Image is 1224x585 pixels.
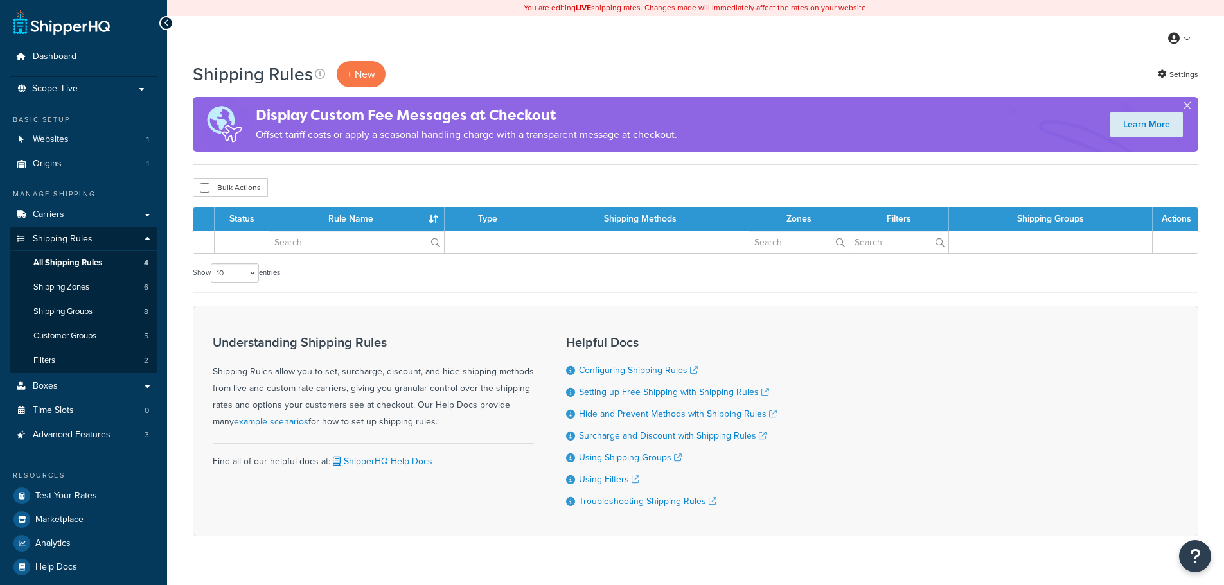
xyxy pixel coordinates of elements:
[579,473,639,486] a: Using Filters
[35,538,71,549] span: Analytics
[234,415,308,428] a: example scenarios
[576,2,591,13] b: LIVE
[10,128,157,152] a: Websites 1
[849,231,948,253] input: Search
[33,51,76,62] span: Dashboard
[10,349,157,372] a: Filters 2
[146,134,149,145] span: 1
[1153,207,1198,231] th: Actions
[10,189,157,200] div: Manage Shipping
[193,97,256,152] img: duties-banner-06bc72dcb5fe05cb3f9472aba00be2ae8eb53ab6f0d8bb03d382ba314ac3c341.png
[579,429,767,442] a: Surcharge and Discount with Shipping Rules
[144,331,148,342] span: 5
[33,282,89,293] span: Shipping Zones
[144,306,148,317] span: 8
[749,231,849,253] input: Search
[10,324,157,348] li: Customer Groups
[949,207,1153,231] th: Shipping Groups
[144,355,148,366] span: 2
[10,484,157,507] a: Test Your Rates
[33,159,62,170] span: Origins
[749,207,849,231] th: Zones
[10,555,157,579] a: Help Docs
[10,300,157,324] a: Shipping Groups 8
[1110,112,1183,137] a: Learn More
[13,10,110,35] a: ShipperHQ Home
[10,399,157,423] li: Time Slots
[145,405,149,416] span: 0
[337,61,386,87] p: + New
[579,385,769,399] a: Setting up Free Shipping with Shipping Rules
[146,159,149,170] span: 1
[10,203,157,227] li: Carriers
[144,258,148,268] span: 4
[579,451,682,464] a: Using Shipping Groups
[33,381,58,392] span: Boxes
[33,430,111,441] span: Advanced Features
[35,491,97,502] span: Test Your Rates
[213,335,534,430] div: Shipping Rules allow you to set, surcharge, discount, and hide shipping methods from live and cus...
[579,494,716,508] a: Troubleshooting Shipping Rules
[10,399,157,423] a: Time Slots 0
[144,282,148,293] span: 6
[445,207,531,231] th: Type
[193,178,268,197] button: Bulk Actions
[213,443,534,470] div: Find all of our helpful docs at:
[10,275,157,299] li: Shipping Zones
[566,335,777,349] h3: Helpful Docs
[215,207,269,231] th: Status
[33,405,74,416] span: Time Slots
[33,355,55,366] span: Filters
[33,306,93,317] span: Shipping Groups
[10,508,157,531] a: Marketplace
[10,324,157,348] a: Customer Groups 5
[10,275,157,299] a: Shipping Zones 6
[35,562,77,573] span: Help Docs
[10,470,157,481] div: Resources
[33,234,93,245] span: Shipping Rules
[330,455,432,468] a: ShipperHQ Help Docs
[211,263,259,283] select: Showentries
[145,430,149,441] span: 3
[193,62,313,87] h1: Shipping Rules
[35,514,84,525] span: Marketplace
[256,126,677,144] p: Offset tariff costs or apply a seasonal handling charge with a transparent message at checkout.
[10,423,157,447] li: Advanced Features
[10,251,157,275] a: All Shipping Rules 4
[10,128,157,152] li: Websites
[33,209,64,220] span: Carriers
[10,152,157,176] a: Origins 1
[256,105,677,126] h4: Display Custom Fee Messages at Checkout
[10,152,157,176] li: Origins
[579,363,698,377] a: Configuring Shipping Rules
[10,251,157,275] li: All Shipping Rules
[579,407,777,421] a: Hide and Prevent Methods with Shipping Rules
[213,335,534,349] h3: Understanding Shipping Rules
[32,83,78,94] span: Scope: Live
[10,532,157,555] a: Analytics
[10,423,157,447] a: Advanced Features 3
[193,263,280,283] label: Show entries
[849,207,949,231] th: Filters
[1158,65,1198,83] a: Settings
[10,374,157,398] a: Boxes
[269,231,444,253] input: Search
[10,45,157,69] a: Dashboard
[10,227,157,251] a: Shipping Rules
[1179,540,1211,572] button: Open Resource Center
[33,331,96,342] span: Customer Groups
[10,300,157,324] li: Shipping Groups
[10,114,157,125] div: Basic Setup
[269,207,445,231] th: Rule Name
[33,258,102,268] span: All Shipping Rules
[10,227,157,374] li: Shipping Rules
[10,349,157,372] li: Filters
[33,134,69,145] span: Websites
[531,207,749,231] th: Shipping Methods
